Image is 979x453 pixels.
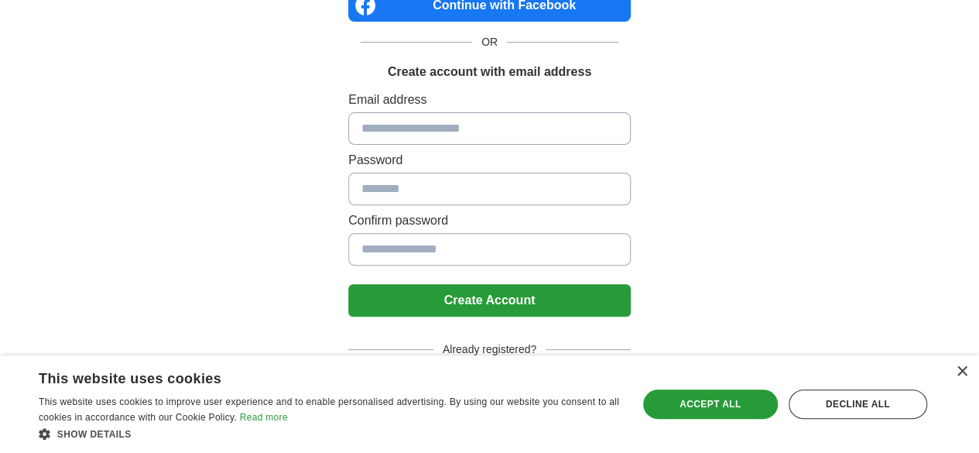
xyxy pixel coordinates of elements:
[789,390,927,419] div: Decline all
[433,341,546,358] span: Already registered?
[348,151,631,170] label: Password
[643,390,778,419] div: Accept all
[348,211,631,230] label: Confirm password
[472,34,507,50] span: OR
[57,429,132,440] span: Show details
[388,63,591,81] h1: Create account with email address
[39,396,619,423] span: This website uses cookies to improve user experience and to enable personalised advertising. By u...
[240,412,288,423] a: Read more, opens a new window
[348,284,631,317] button: Create Account
[39,426,620,441] div: Show details
[956,366,967,378] div: Close
[348,91,631,109] label: Email address
[39,365,581,388] div: This website uses cookies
